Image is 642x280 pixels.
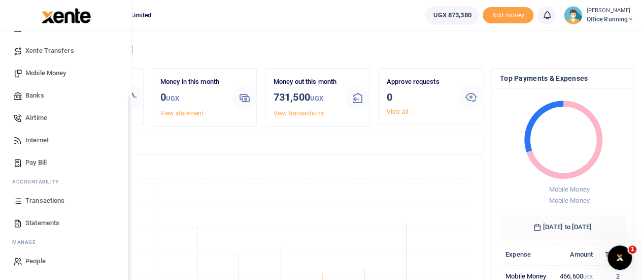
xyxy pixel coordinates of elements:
[553,243,598,265] th: Amount
[549,197,589,204] span: Mobile Money
[500,243,553,265] th: Expense
[160,110,204,117] a: View statement
[387,89,451,105] h3: 0
[500,73,625,84] h4: Top Payments & Expenses
[47,139,475,150] h4: Transactions Overview
[433,10,471,20] span: UGX 873,380
[628,245,636,254] span: 1
[500,215,625,239] h6: [DATE] to [DATE]
[310,95,323,102] small: UGX
[583,274,593,279] small: UGX
[274,89,337,106] h3: 731,500
[274,77,337,87] p: Money out this month
[598,243,625,265] th: Txns
[586,15,634,24] span: Office Running
[387,108,409,115] a: View all
[564,6,582,24] img: profile-user
[483,11,533,18] a: Add money
[160,77,224,87] p: Money in this month
[274,110,324,117] a: View transactions
[483,7,533,24] li: Toup your wallet
[166,95,179,102] small: UGX
[39,44,634,55] h4: Hello [PERSON_NAME]
[549,185,589,193] span: Mobile Money
[483,7,533,24] span: Add money
[387,77,451,87] p: Approve requests
[421,6,483,24] li: Wallet ballance
[160,89,224,106] h3: 0
[564,6,634,24] a: profile-user [PERSON_NAME] Office Running
[586,7,634,15] small: [PERSON_NAME]
[425,6,479,24] a: UGX 873,380
[42,8,91,23] img: logo-large
[607,245,632,270] iframe: Intercom live chat
[41,11,91,19] a: logo-small logo-large logo-large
